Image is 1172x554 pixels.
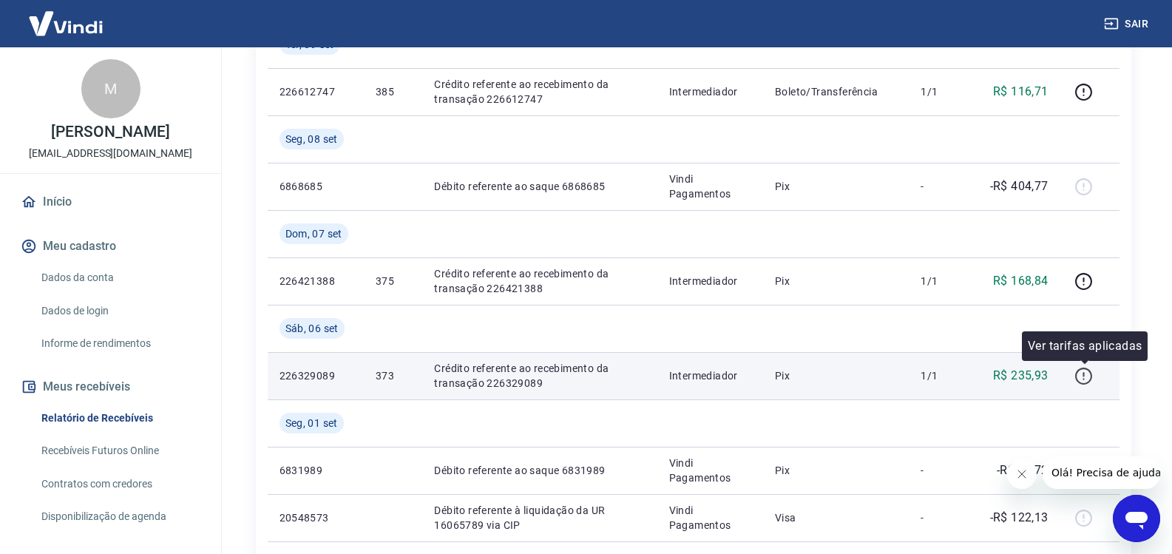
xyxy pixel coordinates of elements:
p: Pix [775,368,897,383]
p: Débito referente à liquidação da UR 16065789 via CIP [434,503,645,533]
p: Pix [775,274,897,288]
p: Boleto/Transferência [775,84,897,99]
p: R$ 168,84 [993,272,1049,290]
a: Dados da conta [35,263,203,293]
p: 1/1 [921,274,964,288]
button: Sair [1101,10,1154,38]
button: Meus recebíveis [18,371,203,403]
p: - [921,463,964,478]
p: Visa [775,510,897,525]
p: Crédito referente ao recebimento da transação 226421388 [434,266,645,296]
p: - [921,510,964,525]
p: 226612747 [280,84,352,99]
iframe: Mensagem da empresa [1043,456,1160,489]
p: Crédito referente ao recebimento da transação 226329089 [434,361,645,391]
p: 385 [376,84,410,99]
a: Disponibilização de agenda [35,501,203,532]
p: Vindi Pagamentos [669,503,751,533]
button: Meu cadastro [18,230,203,263]
p: 6868685 [280,179,352,194]
p: Vindi Pagamentos [669,456,751,485]
p: Intermediador [669,368,751,383]
a: Dados de login [35,296,203,326]
p: 375 [376,274,410,288]
p: -R$ 404,77 [990,178,1049,195]
a: Relatório de Recebíveis [35,403,203,433]
img: Vindi [18,1,114,46]
a: Recebíveis Futuros Online [35,436,203,466]
p: 20548573 [280,510,352,525]
iframe: Botão para abrir a janela de mensagens [1113,495,1160,542]
p: 6831989 [280,463,352,478]
p: [EMAIL_ADDRESS][DOMAIN_NAME] [29,146,192,161]
p: Intermediador [669,274,751,288]
p: -R$ 122,13 [990,509,1049,527]
p: Intermediador [669,84,751,99]
p: 373 [376,368,410,383]
p: - [921,179,964,194]
a: Informe de rendimentos [35,328,203,359]
p: Débito referente ao saque 6868685 [434,179,645,194]
p: 1/1 [921,84,964,99]
p: Crédito referente ao recebimento da transação 226612747 [434,77,645,107]
p: Pix [775,179,897,194]
div: M [81,59,140,118]
a: Início [18,186,203,218]
span: Sáb, 06 set [285,321,339,336]
p: [PERSON_NAME] [51,124,169,140]
p: Débito referente ao saque 6831989 [434,463,645,478]
p: Ver tarifas aplicadas [1028,337,1142,355]
p: Pix [775,463,897,478]
p: R$ 235,93 [993,367,1049,385]
p: R$ 116,71 [993,83,1049,101]
span: Seg, 01 set [285,416,338,430]
p: 226421388 [280,274,352,288]
span: Seg, 08 set [285,132,338,146]
span: Olá! Precisa de ajuda? [9,10,124,22]
a: Contratos com credores [35,469,203,499]
p: -R$ 55,72 [997,462,1049,479]
p: 1/1 [921,368,964,383]
span: Dom, 07 set [285,226,342,241]
p: 226329089 [280,368,352,383]
p: Vindi Pagamentos [669,172,751,201]
iframe: Fechar mensagem [1007,459,1037,489]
